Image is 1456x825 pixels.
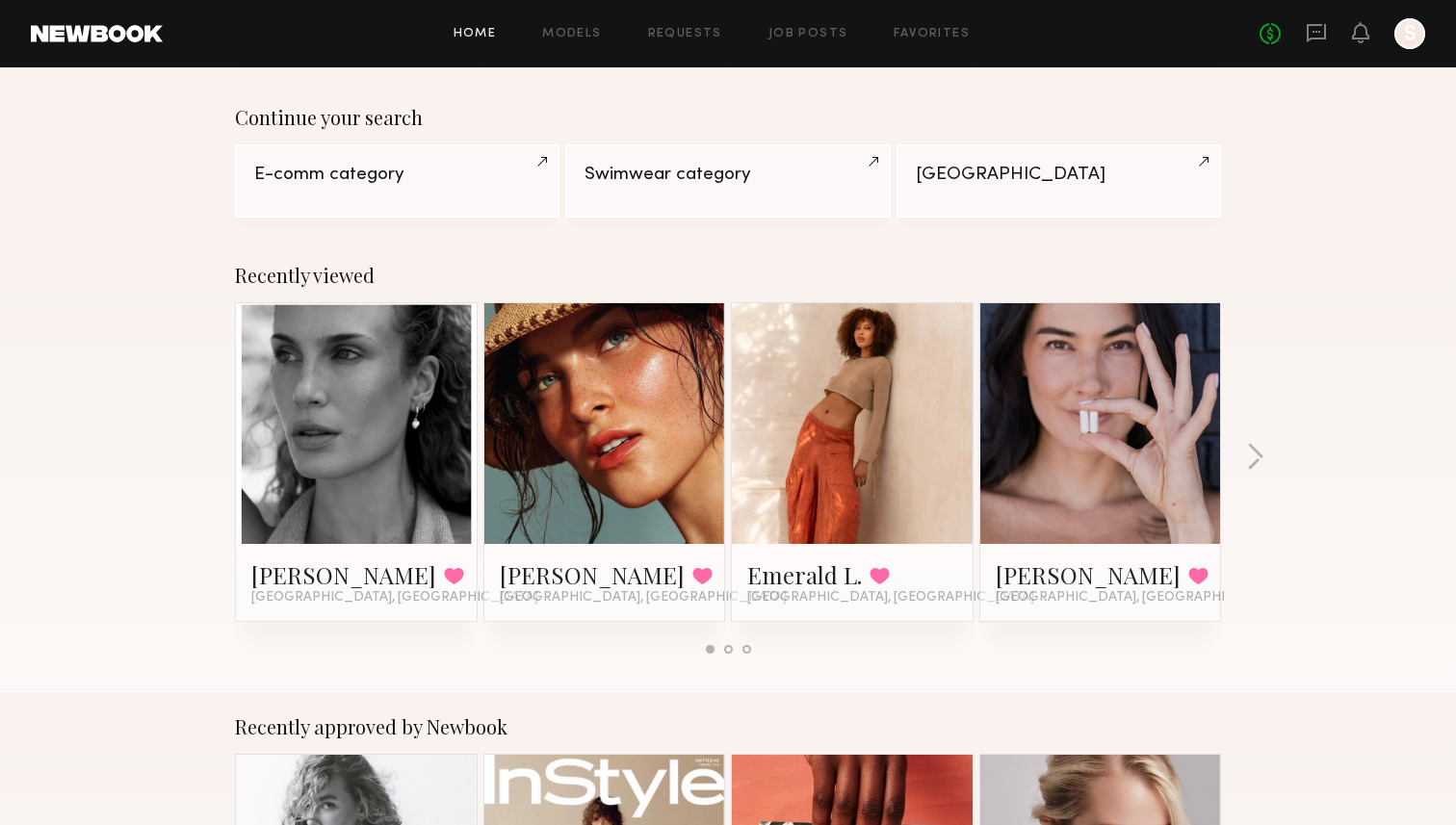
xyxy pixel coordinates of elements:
a: [PERSON_NAME] [251,559,436,590]
div: E-comm category [254,166,540,184]
a: [GEOGRAPHIC_DATA] [897,144,1221,218]
div: Recently approved by Newbook [235,715,1221,738]
span: [GEOGRAPHIC_DATA], [GEOGRAPHIC_DATA] [251,590,538,606]
a: Favorites [894,28,970,40]
span: [GEOGRAPHIC_DATA], [GEOGRAPHIC_DATA] [996,590,1283,606]
a: Swimwear category [565,144,890,218]
a: E-comm category [235,144,559,218]
a: [PERSON_NAME] [500,559,685,590]
div: Swimwear category [585,166,871,184]
a: Models [542,28,601,40]
span: [GEOGRAPHIC_DATA], [GEOGRAPHIC_DATA] [500,590,787,606]
a: Requests [648,28,722,40]
a: S [1394,18,1425,49]
span: [GEOGRAPHIC_DATA], [GEOGRAPHIC_DATA] [747,590,1034,606]
a: Home [454,28,497,40]
div: Recently viewed [235,264,1221,287]
a: Job Posts [768,28,848,40]
div: [GEOGRAPHIC_DATA] [916,166,1202,184]
a: Emerald L. [747,559,862,590]
div: Continue your search [235,106,1221,129]
a: [PERSON_NAME] [996,559,1181,590]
